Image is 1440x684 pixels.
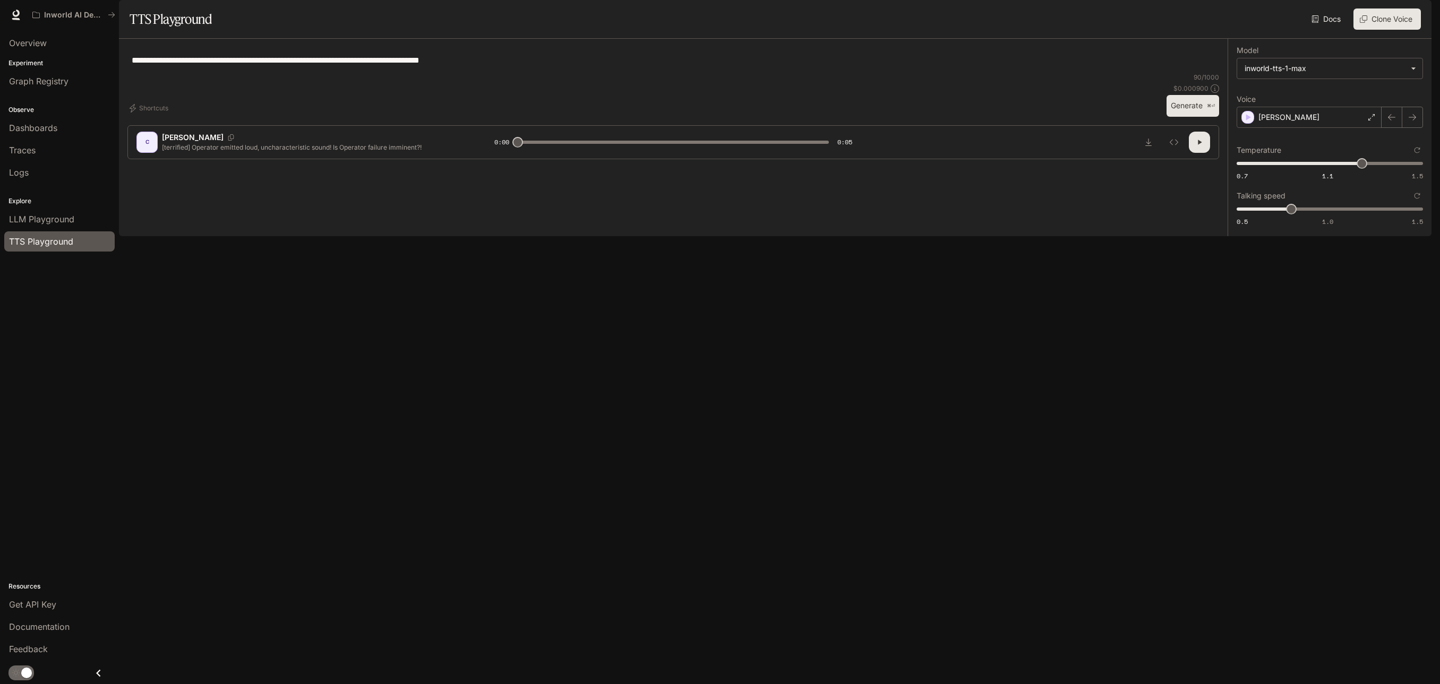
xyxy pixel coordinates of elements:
[1237,58,1422,79] div: inworld-tts-1-max
[1309,8,1345,30] a: Docs
[1322,217,1333,226] span: 1.0
[1237,217,1248,226] span: 0.5
[1138,132,1159,153] button: Download audio
[127,100,173,117] button: Shortcuts
[1412,171,1423,180] span: 1.5
[1207,103,1215,109] p: ⌘⏎
[162,143,469,152] p: [terrified] Operator emitted loud, uncharacteristic sound! Is Operator failure imminent?!
[1237,171,1248,180] span: 0.7
[1173,84,1208,93] p: $ 0.000900
[837,137,852,148] span: 0:05
[1237,192,1285,200] p: Talking speed
[1237,146,1281,154] p: Temperature
[1258,112,1319,123] p: [PERSON_NAME]
[1167,95,1219,117] button: Generate⌘⏎
[139,134,156,151] div: C
[1412,217,1423,226] span: 1.5
[1163,132,1185,153] button: Inspect
[1322,171,1333,180] span: 1.1
[1245,63,1405,74] div: inworld-tts-1-max
[1411,190,1423,202] button: Reset to default
[1237,47,1258,54] p: Model
[28,4,120,25] button: All workspaces
[162,132,224,143] p: [PERSON_NAME]
[1411,144,1423,156] button: Reset to default
[44,11,104,20] p: Inworld AI Demos
[1353,8,1421,30] button: Clone Voice
[130,8,212,30] h1: TTS Playground
[494,137,509,148] span: 0:00
[224,134,238,141] button: Copy Voice ID
[1237,96,1256,103] p: Voice
[1194,73,1219,82] p: 90 / 1000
